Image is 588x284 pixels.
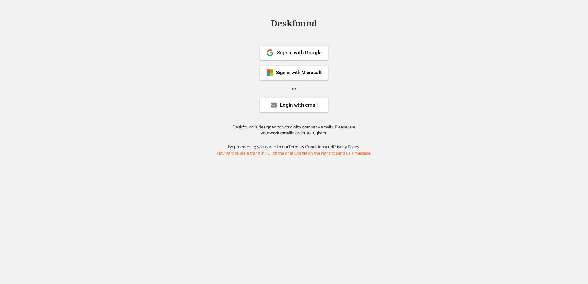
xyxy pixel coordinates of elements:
[292,86,296,92] div: or
[333,144,360,149] a: Privacy Policy.
[266,69,274,77] img: ms-symbollockup_mssymbol_19.png
[288,144,326,149] a: Terms & Conditions
[228,144,360,150] div: By proceeding you agree to our and
[269,130,291,136] strong: work email
[280,102,318,108] div: Login with email
[277,50,322,55] div: Sign in with Google
[225,124,363,136] div: Deskfound is designed to work with company emails. Please use your in order to register.
[276,70,322,75] div: Sign in with Microsoft
[268,19,320,28] div: Deskfound
[266,49,274,57] img: 1024px-Google__G__Logo.svg.png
